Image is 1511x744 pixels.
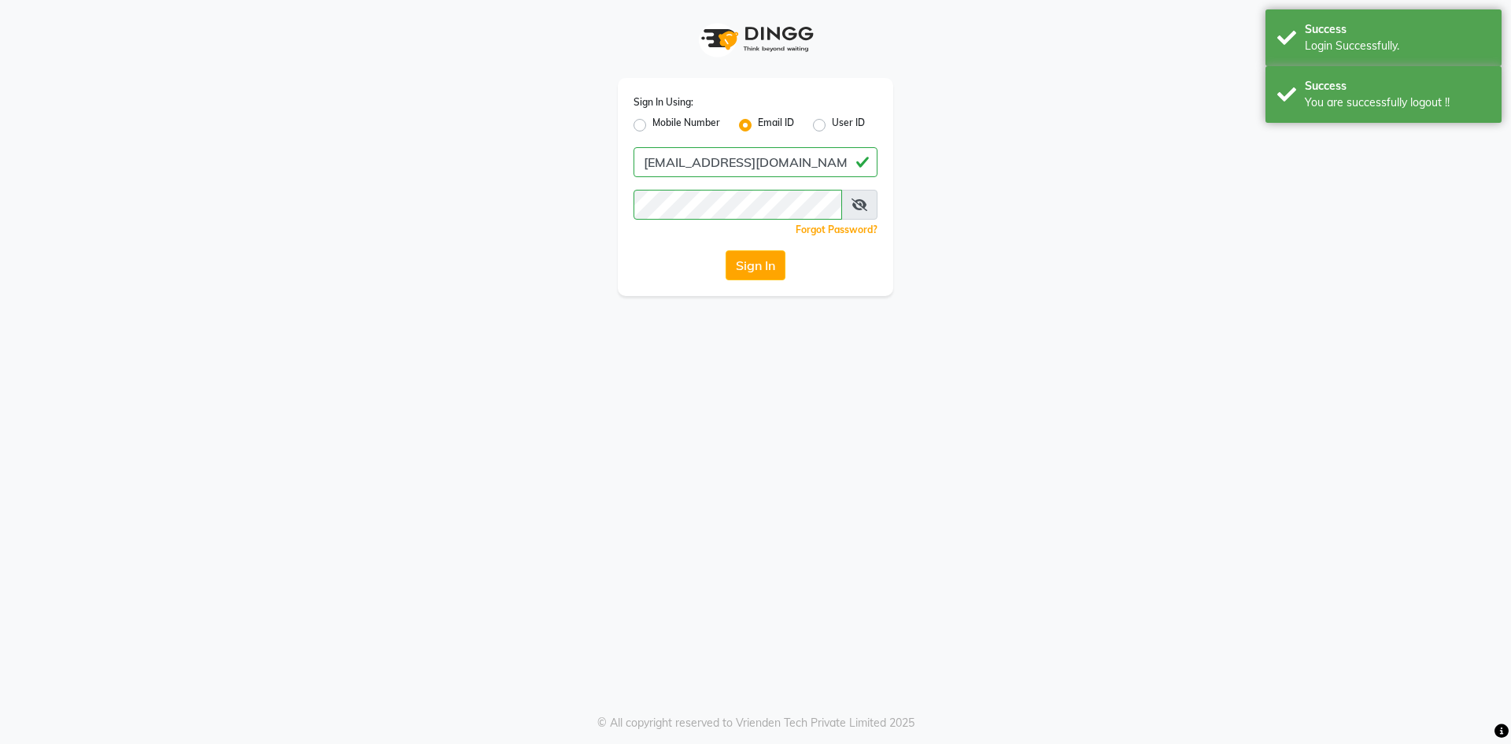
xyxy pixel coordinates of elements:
button: Sign In [726,250,785,280]
a: Forgot Password? [796,224,877,235]
input: Username [634,190,842,220]
label: Mobile Number [652,116,720,135]
label: Sign In Using: [634,95,693,109]
div: Login Successfully. [1305,38,1490,54]
div: You are successfully logout !! [1305,94,1490,111]
img: logo1.svg [693,16,818,62]
input: Username [634,147,877,177]
div: Success [1305,21,1490,38]
label: Email ID [758,116,794,135]
div: Success [1305,78,1490,94]
label: User ID [832,116,865,135]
